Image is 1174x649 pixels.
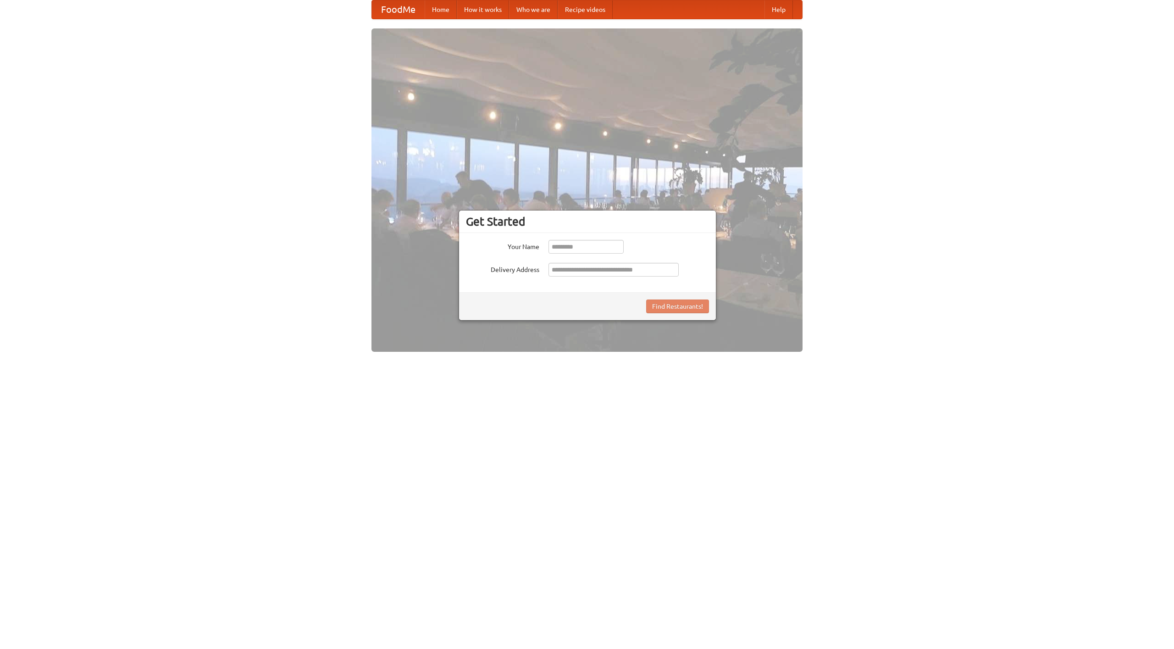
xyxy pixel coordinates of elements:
label: Delivery Address [466,263,539,274]
label: Your Name [466,240,539,251]
a: Who we are [509,0,558,19]
a: How it works [457,0,509,19]
h3: Get Started [466,215,709,228]
a: Recipe videos [558,0,613,19]
a: Help [764,0,793,19]
a: FoodMe [372,0,425,19]
button: Find Restaurants! [646,300,709,313]
a: Home [425,0,457,19]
